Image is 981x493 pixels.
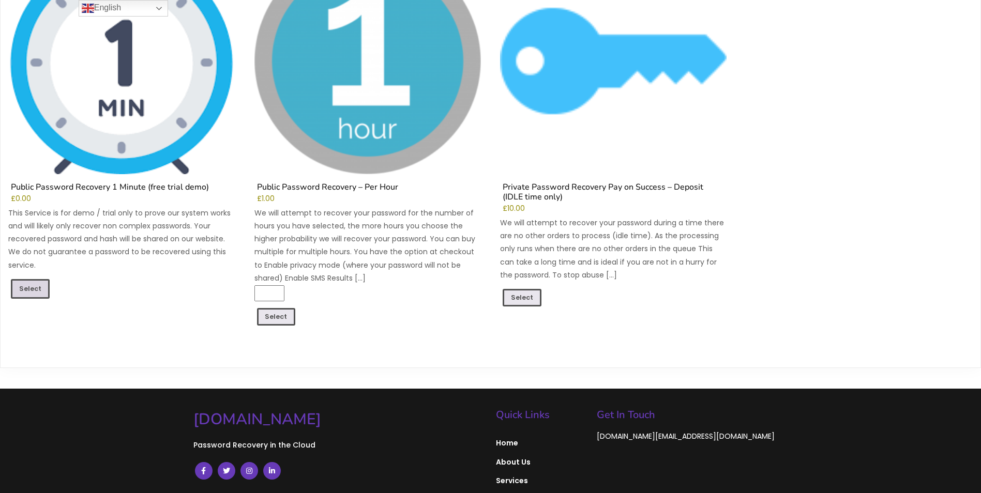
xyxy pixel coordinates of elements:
[597,431,775,442] a: [DOMAIN_NAME][EMAIL_ADDRESS][DOMAIN_NAME]
[503,204,507,213] span: £
[257,194,262,204] span: £
[503,204,525,213] bdi: 10.00
[8,182,235,195] h2: Public Password Recovery 1 Minute (free trial demo)
[11,279,50,299] a: Read more about “Public Password Recovery 1 Minute (free trial demo)”
[193,409,486,429] a: [DOMAIN_NAME]
[500,182,727,205] h2: Private Password Recovery Pay on Success – Deposit (IDLE time only)
[496,457,586,467] span: About Us
[11,194,31,204] bdi: 0.00
[496,453,586,471] a: About Us
[496,476,586,485] span: Services
[254,285,284,301] input: Product quantity
[193,438,486,452] p: Password Recovery in the Cloud
[496,471,586,490] a: Services
[503,289,541,307] a: Add to cart: “Private Password Recovery Pay on Success - Deposit (IDLE time only)”
[496,410,586,420] h5: Quick Links
[597,410,788,420] h5: Get In Touch
[257,194,275,204] bdi: 1.00
[496,438,586,448] span: Home
[11,194,16,204] span: £
[8,207,235,272] p: This Service is for demo / trial only to prove our system works and will likely only recover non ...
[500,217,727,282] p: We will attempt to recover your password during a time there are no other orders to process (idle...
[254,207,481,285] p: We will attempt to recover your password for the number of hours you have selected, the more hour...
[254,182,481,195] h2: Public Password Recovery – Per Hour
[496,434,586,452] a: Home
[82,2,94,14] img: en
[597,431,775,441] span: [DOMAIN_NAME][EMAIL_ADDRESS][DOMAIN_NAME]
[257,308,296,326] a: Add to cart: “Public Password Recovery - Per Hour”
